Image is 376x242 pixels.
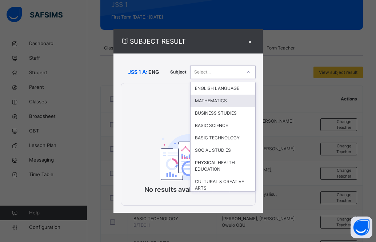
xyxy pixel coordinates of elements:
div: Select... [194,65,211,79]
div: CULTURAL & CREATIVE ARTS [191,175,255,194]
div: × [245,36,256,46]
div: ENGLISH LANGUAGE [191,82,255,95]
div: BASIC SCIENCE [191,119,255,132]
button: Open asap [351,217,372,238]
span: Subject [170,69,187,75]
img: classEmptyState.7d4ec5dc6d57f4e1adfd249b62c1c528.svg [161,133,215,181]
div: No results available for ENG [121,114,255,205]
span: ENG [148,68,159,76]
div: PHYSICAL HEALTH EDUCATION [191,156,255,175]
div: MATHEMATICS [191,95,255,107]
span: JSS 1 A: [128,68,147,76]
div: BASIC TECHNOLOGY [191,132,255,144]
div: BUSINESS STUDIES [191,107,255,119]
div: SOCIAL STUDIES [191,144,255,156]
p: No results available for ENG [121,185,255,194]
span: SUBJECT RESULT [121,36,245,46]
